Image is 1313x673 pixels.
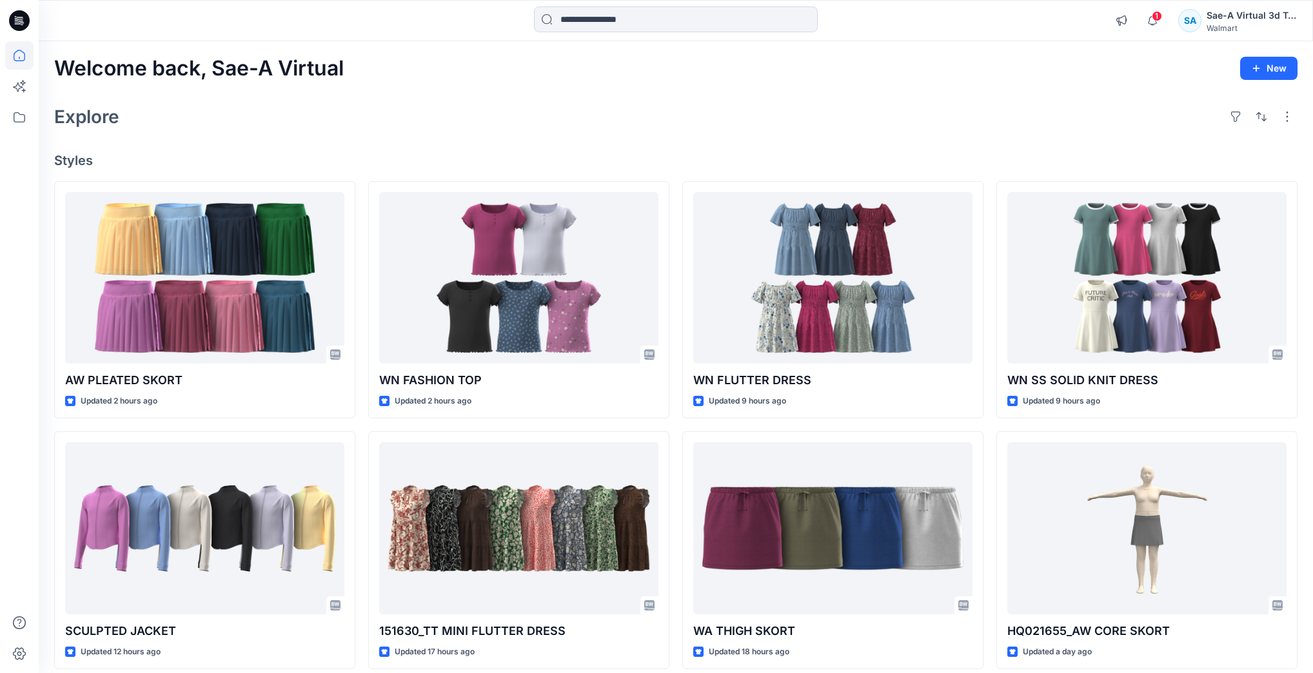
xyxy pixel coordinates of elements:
[54,153,1298,168] h4: Styles
[693,192,972,364] a: WN FLUTTER DRESS
[395,645,475,659] p: Updated 17 hours ago
[1023,645,1092,659] p: Updated a day ago
[1007,371,1287,389] p: WN SS SOLID KNIT DRESS
[709,395,786,408] p: Updated 9 hours ago
[65,192,344,364] a: AW PLEATED SKORT
[54,106,119,127] h2: Explore
[1207,23,1297,33] div: Walmart
[693,622,972,640] p: WA THIGH SKORT
[379,622,658,640] p: 151630_TT MINI FLUTTER DRESS
[1240,57,1298,80] button: New
[379,192,658,364] a: WN FASHION TOP
[709,645,789,659] p: Updated 18 hours ago
[81,395,157,408] p: Updated 2 hours ago
[379,371,658,389] p: WN FASHION TOP
[379,442,658,614] a: 151630_TT MINI FLUTTER DRESS
[395,395,471,408] p: Updated 2 hours ago
[693,442,972,614] a: WA THIGH SKORT
[65,442,344,614] a: SCULPTED JACKET
[1007,442,1287,614] a: HQ021655_AW CORE SKORT
[81,645,161,659] p: Updated 12 hours ago
[1023,395,1100,408] p: Updated 9 hours ago
[65,622,344,640] p: SCULPTED JACKET
[1152,11,1162,21] span: 1
[693,371,972,389] p: WN FLUTTER DRESS
[1007,192,1287,364] a: WN SS SOLID KNIT DRESS
[1007,622,1287,640] p: HQ021655_AW CORE SKORT
[1178,9,1201,32] div: SA
[65,371,344,389] p: AW PLEATED SKORT
[1207,8,1297,23] div: Sae-A Virtual 3d Team
[54,57,344,81] h2: Welcome back, Sae-A Virtual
